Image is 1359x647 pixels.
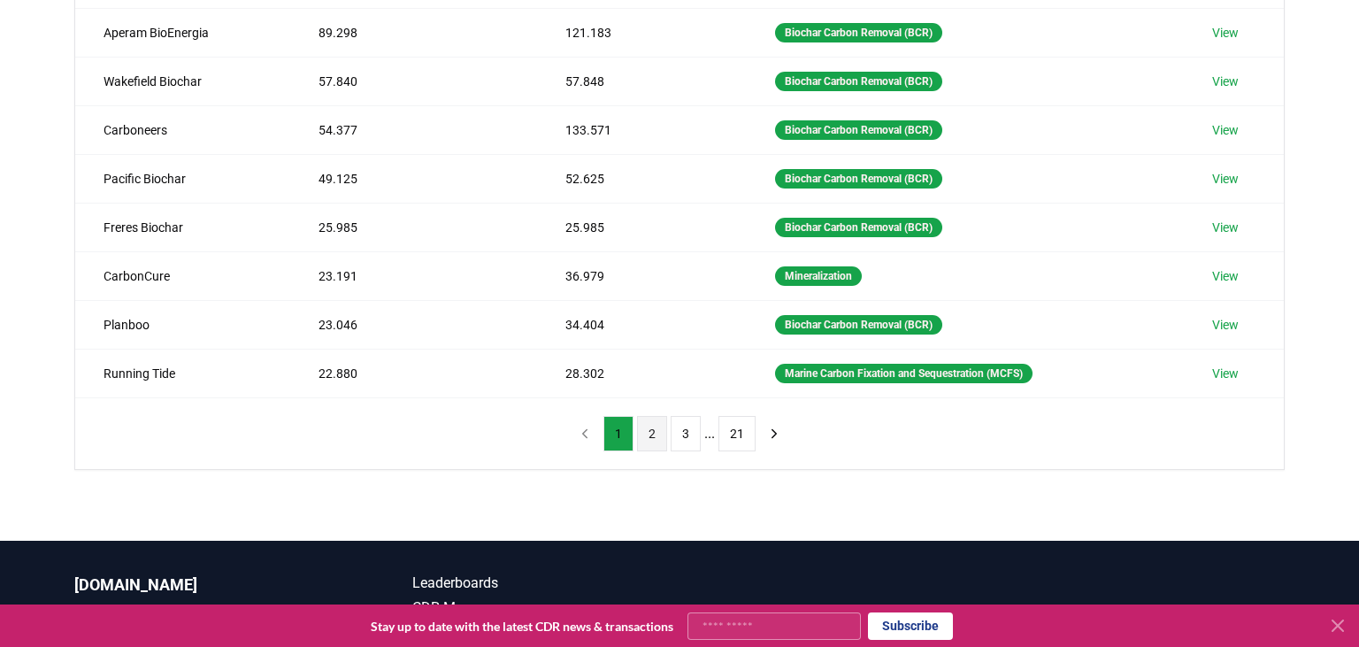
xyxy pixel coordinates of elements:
td: 54.377 [290,105,537,154]
a: View [1212,219,1239,236]
button: 1 [603,416,633,451]
td: Carboneers [75,105,290,154]
td: Running Tide [75,349,290,397]
td: 121.183 [537,8,747,57]
div: Biochar Carbon Removal (BCR) [775,23,942,42]
div: Biochar Carbon Removal (BCR) [775,169,942,189]
td: 23.191 [290,251,537,300]
button: 21 [718,416,756,451]
p: [DOMAIN_NAME] [74,573,342,597]
div: Biochar Carbon Removal (BCR) [775,72,942,91]
div: Mineralization [775,266,862,286]
td: 49.125 [290,154,537,203]
a: Leaderboards [412,573,679,594]
td: 52.625 [537,154,747,203]
div: Biochar Carbon Removal (BCR) [775,315,942,335]
td: 23.046 [290,300,537,349]
td: Planboo [75,300,290,349]
a: View [1212,24,1239,42]
td: Pacific Biochar [75,154,290,203]
button: next page [759,416,789,451]
td: CarbonCure [75,251,290,300]
div: Marine Carbon Fixation and Sequestration (MCFS) [775,364,1033,383]
a: View [1212,170,1239,188]
td: 36.979 [537,251,747,300]
td: 89.298 [290,8,537,57]
td: 28.302 [537,349,747,397]
td: 133.571 [537,105,747,154]
td: 25.985 [290,203,537,251]
td: Aperam BioEnergia [75,8,290,57]
a: View [1212,267,1239,285]
td: Wakefield Biochar [75,57,290,105]
td: 34.404 [537,300,747,349]
a: View [1212,73,1239,90]
a: CDR Map [412,597,679,619]
button: 2 [637,416,667,451]
button: 3 [671,416,701,451]
a: View [1212,365,1239,382]
a: View [1212,316,1239,334]
td: 57.848 [537,57,747,105]
div: Biochar Carbon Removal (BCR) [775,120,942,140]
a: View [1212,121,1239,139]
li: ... [704,423,715,444]
td: 25.985 [537,203,747,251]
td: 22.880 [290,349,537,397]
td: 57.840 [290,57,537,105]
td: Freres Biochar [75,203,290,251]
div: Biochar Carbon Removal (BCR) [775,218,942,237]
